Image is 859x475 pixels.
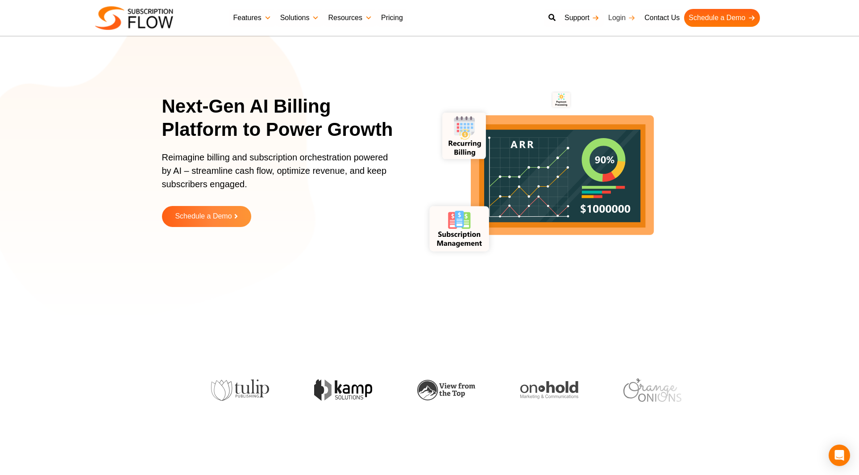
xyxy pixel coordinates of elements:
img: orange-onions [621,378,679,401]
span: Schedule a Demo [175,213,232,220]
img: onhold-marketing [518,381,576,399]
a: Schedule a Demo [684,9,759,27]
a: Contact Us [640,9,684,27]
img: tulip-publishing [208,379,266,401]
img: kamp-solution [311,379,369,400]
a: Features [229,9,276,27]
a: Resources [324,9,376,27]
h1: Next-Gen AI Billing Platform to Power Growth [162,95,405,142]
a: Solutions [276,9,324,27]
a: Pricing [377,9,407,27]
p: Reimagine billing and subscription orchestration powered by AI – streamline cash flow, optimize r... [162,151,394,200]
img: view-from-the-top [415,380,473,401]
a: Support [560,9,604,27]
a: Schedule a Demo [162,206,251,227]
img: Subscriptionflow [95,6,173,30]
a: Login [604,9,640,27]
div: Open Intercom Messenger [829,445,850,466]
